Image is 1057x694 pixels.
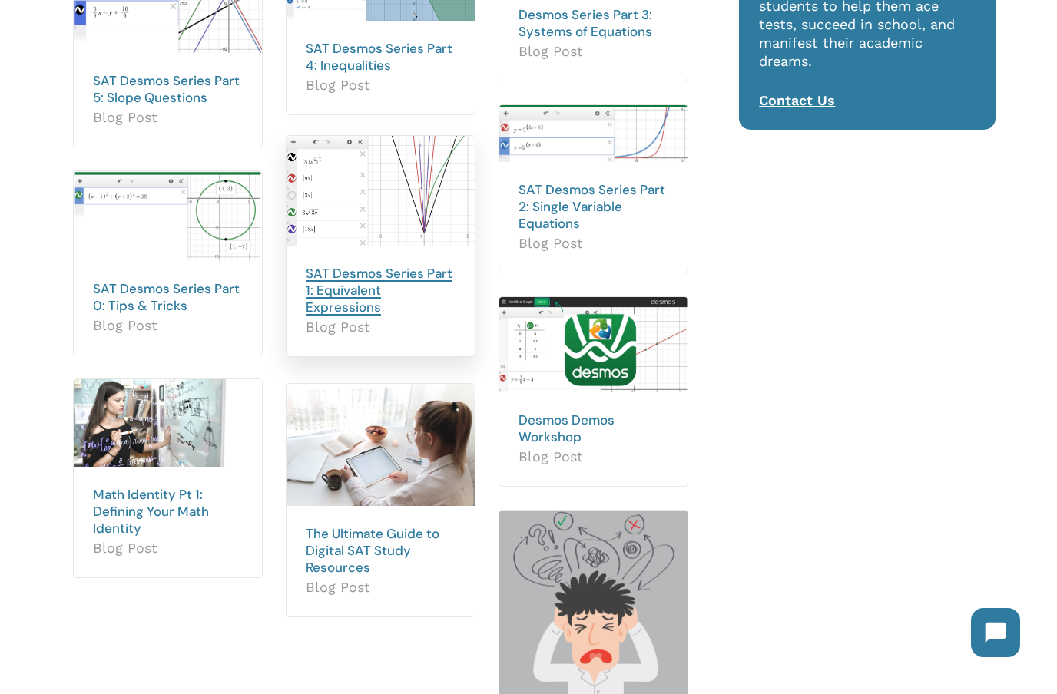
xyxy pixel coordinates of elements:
[306,40,452,74] a: SAT Desmos Series Part 4: Inequalities
[93,72,240,106] a: SAT Desmos Series Part 5: Slope Questions
[519,234,668,253] span: Blog Post
[306,578,456,597] span: Blog Post
[306,265,452,316] a: SAT Desmos Series Part 1: Equivalent Expressions
[519,6,652,40] a: Desmos Series Part 3: Systems of Equations
[956,593,1035,673] iframe: Chatbot
[306,318,456,336] span: Blog Post
[499,297,688,392] img: desmos demos 1
[93,486,209,537] a: Math Identity Pt 1: Defining Your Math Identity
[519,448,668,466] span: Blog Post
[519,42,668,61] span: Blog Post
[519,181,665,232] a: SAT Desmos Series Part 2: Single Variable Equations
[93,108,243,127] span: Blog Post
[93,316,243,335] span: Blog Post
[74,171,262,261] img: desmos pt 0 4
[759,92,835,108] a: Contact Us
[93,280,240,314] a: SAT Desmos Series Part 0: Tips & Tricks
[499,105,688,162] img: desmos pt 2 0
[519,411,615,445] a: Desmos Demos Workshop
[306,76,456,94] span: Blog Post
[93,539,243,557] span: Blog Post
[287,136,475,246] img: Desmos pt 1 0
[306,525,439,576] a: The Ultimate Guide to Digital SAT Study Resources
